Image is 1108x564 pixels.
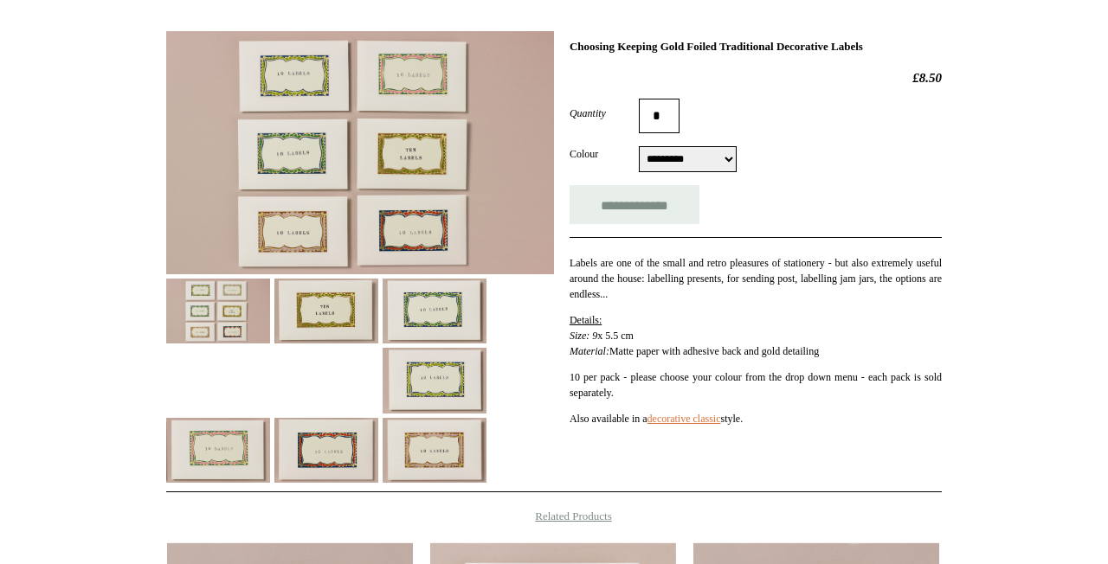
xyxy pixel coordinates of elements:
em: Material: [570,345,609,357]
h2: £8.50 [570,70,942,86]
label: Quantity [570,106,639,121]
p: x 5.5 cm Matte paper with adhesive back and gold detailing [570,312,942,359]
img: Choosing Keeping Gold Foiled Traditional Decorative Labels [274,279,378,343]
img: Choosing Keeping Gold Foiled Traditional Decorative Labels [383,418,486,483]
p: Also available in a style. [570,411,942,426]
p: 10 per pack - please choose your colour from the drop down menu - each pack is sold separately. [570,369,942,401]
img: Choosing Keeping Gold Foiled Traditional Decorative Labels [166,418,270,483]
img: Choosing Keeping Gold Foiled Traditional Decorative Labels [383,348,486,413]
img: Choosing Keeping Gold Foiled Traditional Decorative Labels [383,279,486,343]
img: Choosing Keeping Gold Foiled Traditional Decorative Labels [166,31,554,274]
span: Details: [570,314,602,326]
em: Size: 9 [570,330,597,342]
label: Colour [570,146,639,162]
a: decorative classic [647,413,721,425]
h4: Related Products [121,510,987,523]
h1: Choosing Keeping Gold Foiled Traditional Decorative Labels [570,40,942,54]
img: Choosing Keeping Gold Foiled Traditional Decorative Labels [166,279,270,343]
img: Choosing Keeping Gold Foiled Traditional Decorative Labels [274,418,378,483]
p: Labels are one of the small and retro pleasures of stationery - but also extremely useful around ... [570,255,942,302]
